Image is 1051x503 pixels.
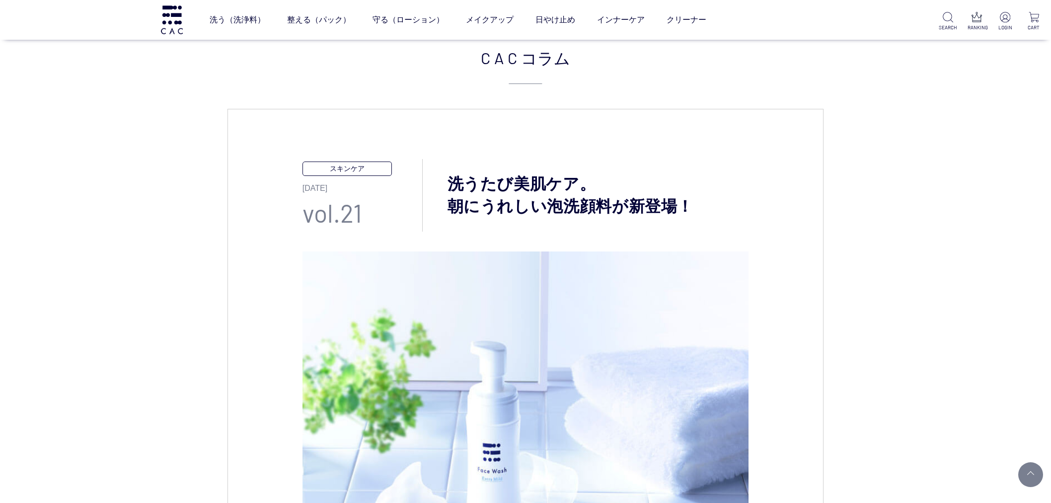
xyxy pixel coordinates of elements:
h1: 洗うたび美肌ケア。 朝にうれしい泡洗顔料が新登場！ [423,173,749,218]
a: 守る（ローション） [373,6,444,34]
span: コラム [521,46,570,70]
a: クリーナー [667,6,706,34]
p: スキンケア [302,162,392,176]
p: RANKING [968,24,986,31]
p: CART [1025,24,1043,31]
a: RANKING [968,12,986,31]
p: [DATE] [302,176,423,194]
img: logo [159,5,184,34]
a: メイクアップ [466,6,514,34]
a: SEARCH [939,12,957,31]
a: インナーケア [597,6,645,34]
a: 日やけ止め [535,6,575,34]
p: vol.21 [302,194,423,232]
a: LOGIN [996,12,1014,31]
p: SEARCH [939,24,957,31]
p: LOGIN [996,24,1014,31]
a: CART [1025,12,1043,31]
div: CAC [227,46,824,84]
a: 整える（パック） [287,6,351,34]
a: 洗う（洗浄料） [210,6,265,34]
